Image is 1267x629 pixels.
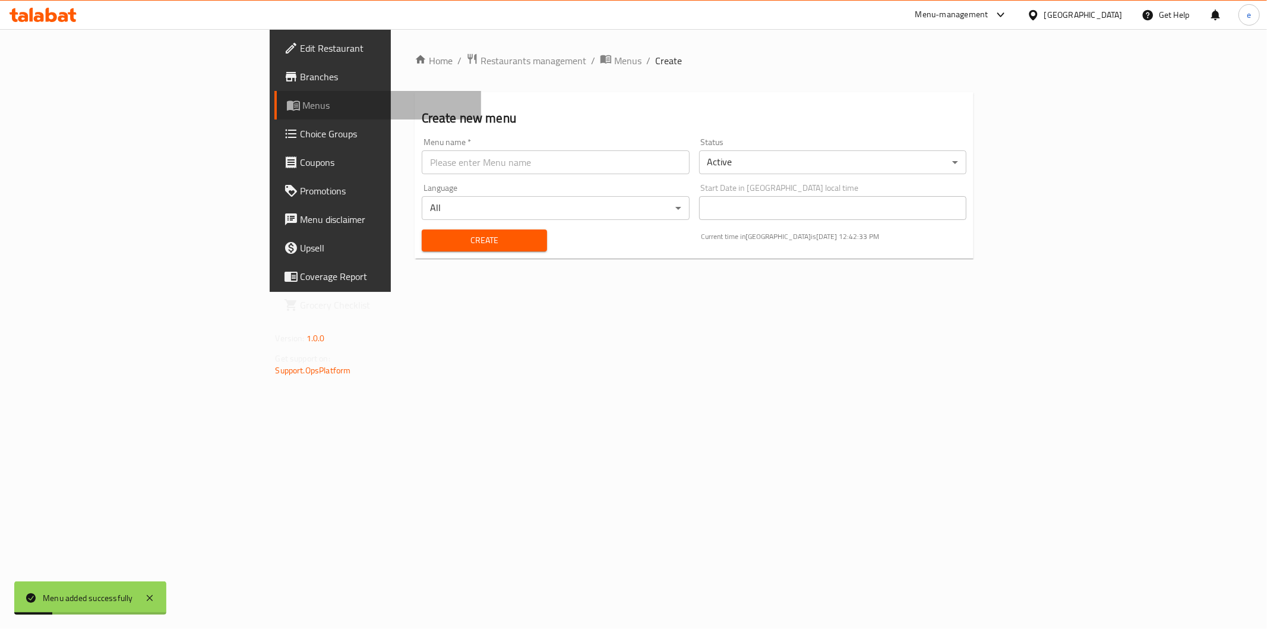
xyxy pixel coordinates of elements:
[431,233,538,248] span: Create
[466,53,586,68] a: Restaurants management
[422,229,547,251] button: Create
[1247,8,1251,21] span: e
[274,205,481,234] a: Menu disclaimer
[274,177,481,205] a: Promotions
[655,54,682,68] span: Create
[481,54,586,68] span: Restaurants management
[43,592,133,605] div: Menu added successfully
[1044,8,1123,21] div: [GEOGRAPHIC_DATA]
[614,54,642,68] span: Menus
[422,109,967,127] h2: Create new menu
[591,54,595,68] li: /
[422,150,690,174] input: Please enter Menu name
[301,269,472,284] span: Coverage Report
[600,53,642,68] a: Menus
[276,363,351,378] a: Support.OpsPlatform
[274,62,481,91] a: Branches
[276,351,330,366] span: Get support on:
[301,241,472,255] span: Upsell
[274,234,481,262] a: Upsell
[274,119,481,148] a: Choice Groups
[274,148,481,177] a: Coupons
[301,212,472,227] span: Menu disclaimer
[274,291,481,319] a: Grocery Checklist
[274,34,481,62] a: Edit Restaurant
[307,331,325,346] span: 1.0.0
[274,91,481,119] a: Menus
[301,127,472,141] span: Choice Groups
[646,54,650,68] li: /
[303,98,472,112] span: Menus
[301,298,472,312] span: Grocery Checklist
[301,184,472,198] span: Promotions
[276,331,305,346] span: Version:
[915,8,988,22] div: Menu-management
[301,70,472,84] span: Branches
[702,231,967,242] p: Current time in [GEOGRAPHIC_DATA] is [DATE] 12:42:33 PM
[274,262,481,291] a: Coverage Report
[699,150,967,174] div: Active
[422,196,690,220] div: All
[301,41,472,55] span: Edit Restaurant
[301,155,472,169] span: Coupons
[415,53,974,68] nav: breadcrumb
